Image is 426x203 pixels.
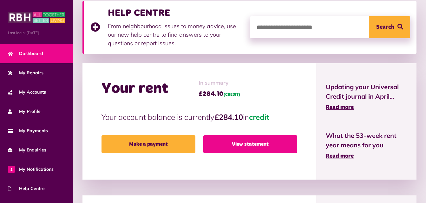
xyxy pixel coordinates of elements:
[102,135,195,153] a: Make a payment
[8,127,48,134] span: My Payments
[108,7,244,19] h3: HELP CENTRE
[8,11,65,24] img: MyRBH
[8,70,43,76] span: My Repairs
[8,185,45,192] span: Help Centre
[8,147,46,153] span: My Enquiries
[326,105,354,110] span: Read more
[102,111,297,123] p: Your account balance is currently in
[214,112,243,122] strong: £284.10
[8,166,15,173] span: 1
[8,30,65,36] span: Last login: [DATE]
[249,112,269,122] span: credit
[326,131,407,150] span: What the 53-week rent year means for you
[8,166,54,173] span: My Notifications
[326,153,354,159] span: Read more
[102,80,168,98] h2: Your rent
[376,16,394,38] span: Search
[326,131,407,161] a: What the 53-week rent year means for you Read more
[199,79,240,88] span: In summary
[8,50,43,57] span: Dashboard
[199,89,240,99] span: £284.10
[108,22,244,47] p: From neighbourhood issues to money advice, use our new help centre to find answers to your questi...
[8,108,41,115] span: My Profile
[326,82,407,101] span: Updating your Universal Credit journal in April...
[369,16,410,38] button: Search
[8,89,46,95] span: My Accounts
[326,82,407,112] a: Updating your Universal Credit journal in April... Read more
[203,135,297,153] a: View statement
[224,93,240,97] span: (CREDIT)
